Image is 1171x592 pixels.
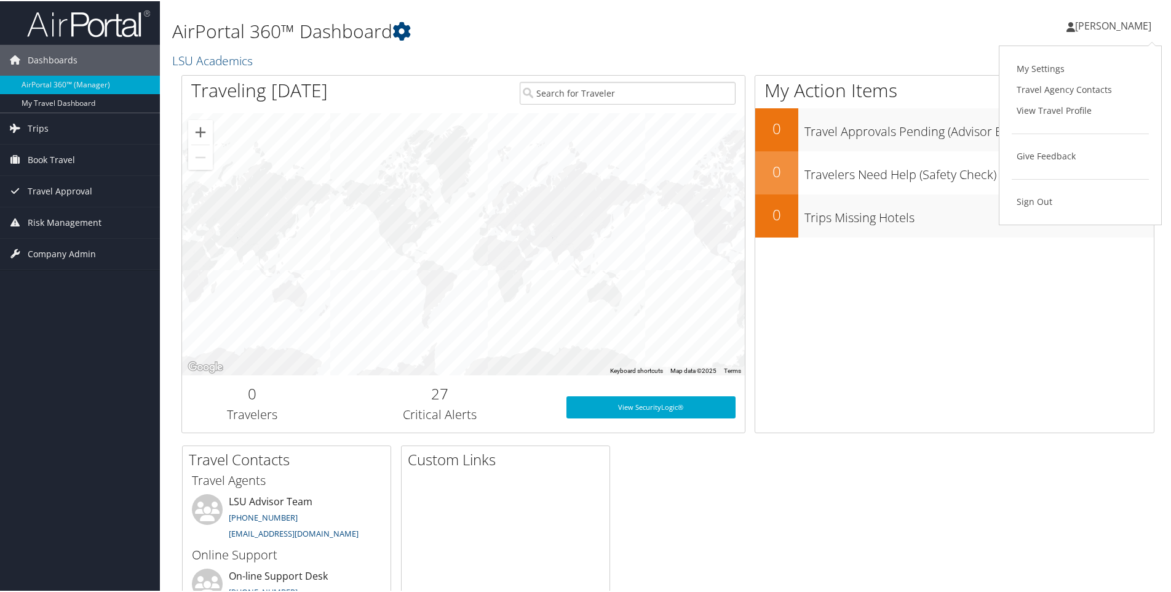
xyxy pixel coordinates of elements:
h2: 27 [332,382,548,403]
h3: Online Support [192,545,381,562]
a: 0Trips Missing Hotels [755,193,1154,236]
span: Risk Management [28,206,101,237]
a: Sign Out [1012,190,1149,211]
h2: 0 [755,203,798,224]
h3: Travelers [191,405,314,422]
span: Dashboards [28,44,77,74]
h2: 0 [755,160,798,181]
a: Terms (opens in new tab) [724,366,741,373]
span: Company Admin [28,238,96,268]
a: View SecurityLogic® [566,395,736,417]
span: [PERSON_NAME] [1075,18,1151,31]
h3: Travel Approvals Pending (Advisor Booked) [804,116,1154,139]
button: Zoom in [188,119,213,143]
a: [EMAIL_ADDRESS][DOMAIN_NAME] [229,527,359,538]
a: [PERSON_NAME] [1066,6,1164,43]
a: Open this area in Google Maps (opens a new window) [185,358,226,374]
h2: Travel Contacts [189,448,391,469]
span: Book Travel [28,143,75,174]
a: Travel Agency Contacts [1012,78,1149,99]
h2: 0 [191,382,314,403]
h3: Travelers Need Help (Safety Check) [804,159,1154,182]
h3: Trips Missing Hotels [804,202,1154,225]
button: Keyboard shortcuts [610,366,663,374]
li: LSU Advisor Team [186,493,387,543]
span: Trips [28,112,49,143]
a: My Settings [1012,57,1149,78]
h1: Traveling [DATE] [191,76,328,102]
span: Map data ©2025 [670,366,716,373]
img: Google [185,358,226,374]
a: 0Travelers Need Help (Safety Check) [755,150,1154,193]
a: View Travel Profile [1012,99,1149,120]
h1: My Action Items [755,76,1154,102]
img: airportal-logo.png [27,8,150,37]
a: LSU Academics [172,51,256,68]
input: Search for Traveler [520,81,736,103]
h3: Travel Agents [192,471,381,488]
h3: Critical Alerts [332,405,548,422]
span: Travel Approval [28,175,92,206]
h1: AirPortal 360™ Dashboard [172,17,833,43]
h2: Custom Links [408,448,609,469]
a: 0Travel Approvals Pending (Advisor Booked) [755,107,1154,150]
a: [PHONE_NUMBER] [229,511,298,522]
a: Give Feedback [1012,145,1149,166]
h2: 0 [755,117,798,138]
button: Zoom out [188,144,213,169]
